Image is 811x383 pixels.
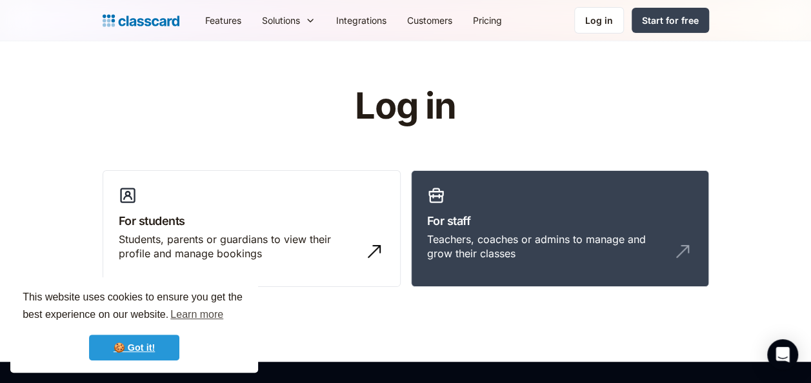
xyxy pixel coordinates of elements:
[23,290,246,324] span: This website uses cookies to ensure you get the best experience on our website.
[103,12,179,30] a: home
[427,212,693,230] h3: For staff
[632,8,709,33] a: Start for free
[262,14,300,27] div: Solutions
[585,14,613,27] div: Log in
[119,212,385,230] h3: For students
[326,6,397,35] a: Integrations
[252,6,326,35] div: Solutions
[427,232,667,261] div: Teachers, coaches or admins to manage and grow their classes
[411,170,709,288] a: For staffTeachers, coaches or admins to manage and grow their classes
[767,339,798,370] div: Open Intercom Messenger
[397,6,463,35] a: Customers
[463,6,512,35] a: Pricing
[10,277,258,373] div: cookieconsent
[103,170,401,288] a: For studentsStudents, parents or guardians to view their profile and manage bookings
[119,232,359,261] div: Students, parents or guardians to view their profile and manage bookings
[89,335,179,360] a: dismiss cookie message
[195,6,252,35] a: Features
[168,305,225,324] a: learn more about cookies
[574,7,624,34] a: Log in
[642,14,699,27] div: Start for free
[201,86,610,126] h1: Log in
